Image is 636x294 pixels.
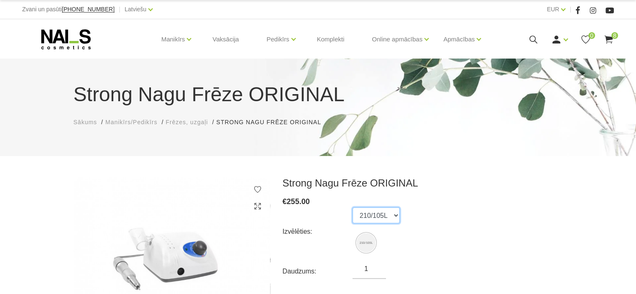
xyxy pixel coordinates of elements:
a: Komplekti [310,19,351,59]
div: Zvani un pasūti [22,4,115,15]
div: Daudzums: [283,265,353,278]
span: | [570,4,571,15]
span: € [283,197,287,206]
a: Manikīrs/Pedikīrs [105,118,157,127]
a: 0 [580,34,591,45]
a: EUR [547,4,559,14]
a: Manikīrs [161,23,185,56]
h1: Strong Nagu Frēze ORIGINAL [74,79,563,110]
a: [PHONE_NUMBER] [62,6,115,13]
span: 0 [588,32,595,39]
a: Pedikīrs [266,23,289,56]
a: Vaksācija [206,19,245,59]
span: 8 [611,32,618,39]
span: | [119,4,120,15]
a: Frēzes, uzgaļi [166,118,208,127]
span: Manikīrs/Pedikīrs [105,119,157,125]
a: Online apmācības [372,23,422,56]
a: Sākums [74,118,97,127]
a: Apmācības [443,23,475,56]
a: 8 [603,34,614,45]
img: Strong Nagu Frēze ORIGINAL (210/105L) [357,233,375,252]
span: Sākums [74,119,97,125]
li: Strong Nagu Frēze ORIGINAL [216,118,329,127]
span: 255.00 [287,197,310,206]
div: Izvēlēties: [283,225,353,238]
a: Latviešu [125,4,146,14]
h3: Strong Nagu Frēze ORIGINAL [283,177,563,189]
span: Frēzes, uzgaļi [166,119,208,125]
